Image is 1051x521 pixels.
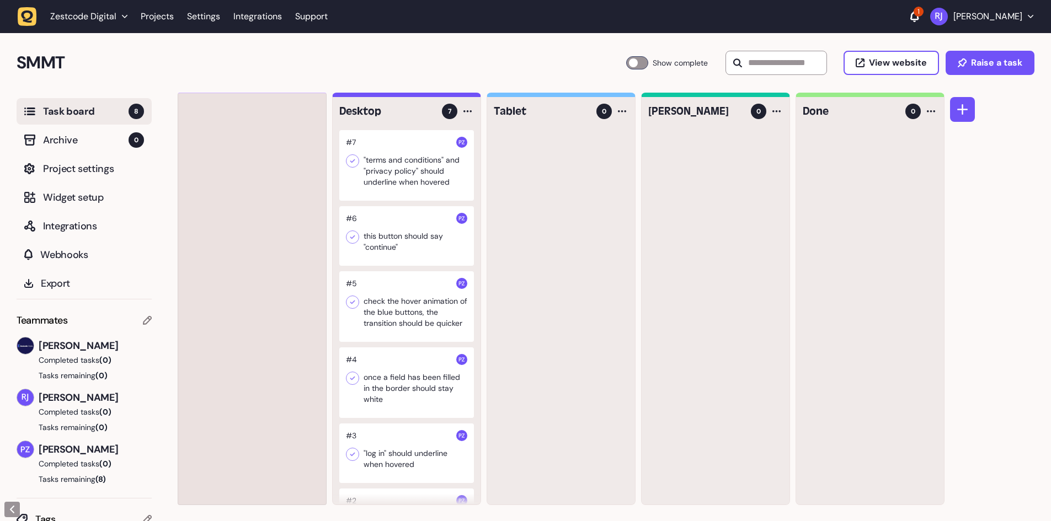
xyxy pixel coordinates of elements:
button: Export [17,270,152,297]
a: Settings [187,7,220,26]
button: Task board8 [17,98,152,125]
span: 0 [602,106,606,116]
span: [PERSON_NAME] [39,338,152,353]
span: (0) [99,355,111,365]
span: (0) [99,459,111,469]
button: Completed tasks(0) [17,355,143,366]
button: Tasks remaining(0) [17,370,152,381]
img: Paris Zisis [456,278,467,289]
img: Paris Zisis [456,213,467,224]
h2: SMMT [17,50,626,76]
span: Project settings [43,161,144,176]
img: Riki-leigh Jones [930,8,948,25]
span: Zestcode Digital [50,11,116,22]
a: Integrations [233,7,282,26]
img: Paris Zisis [456,137,467,148]
span: Webhooks [40,247,144,262]
button: Archive0 [17,127,152,153]
span: Archive [43,132,129,148]
button: [PERSON_NAME] [930,8,1033,25]
span: (0) [95,370,108,380]
button: View website [844,51,939,75]
button: Completed tasks(0) [17,458,143,469]
span: 8 [129,104,144,119]
span: Integrations [43,218,144,234]
button: Tasks remaining(0) [17,422,152,433]
img: Riki-leigh Jones [17,389,34,406]
span: Task board [43,104,129,119]
span: 0 [911,106,915,116]
span: Raise a task [971,58,1022,67]
button: Widget setup [17,184,152,211]
span: [PERSON_NAME] [39,442,152,457]
span: (0) [99,407,111,417]
img: Harry Robinson [17,337,34,354]
button: Zestcode Digital [18,7,134,26]
span: View website [869,58,927,67]
span: Show complete [653,56,708,69]
div: 1 [914,7,924,17]
img: Paris Zisis [456,354,467,365]
img: Paris Zisis [456,495,467,506]
span: (8) [95,474,106,484]
button: Webhooks [17,241,152,268]
span: (0) [95,422,108,432]
span: [PERSON_NAME] [39,390,152,405]
img: Paris Zisis [17,441,34,458]
h4: Tablet [494,104,589,119]
h4: Done [803,104,898,119]
h4: Desktop [339,104,434,119]
span: 0 [756,106,761,116]
h4: Harry [648,104,743,119]
button: Completed tasks(0) [17,406,143,417]
button: Tasks remaining(8) [17,474,152,485]
a: Support [295,11,328,22]
button: Raise a task [946,51,1034,75]
img: Paris Zisis [456,430,467,441]
span: 7 [448,106,451,116]
button: Project settings [17,155,152,182]
span: Widget setup [43,190,144,205]
span: 0 [129,132,144,148]
span: Export [41,276,144,291]
p: [PERSON_NAME] [953,11,1022,22]
button: Integrations [17,213,152,239]
span: Teammates [17,313,68,328]
a: Projects [141,7,174,26]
